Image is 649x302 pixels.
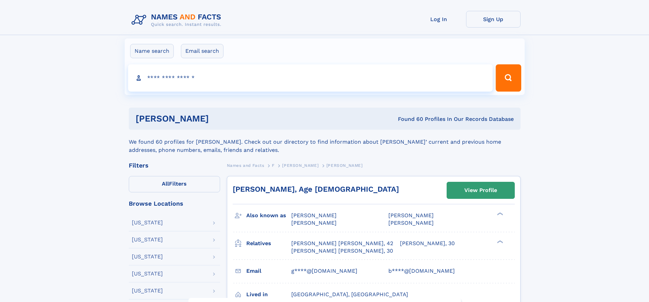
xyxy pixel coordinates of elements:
[466,11,521,28] a: Sign Up
[303,115,514,123] div: Found 60 Profiles In Our Records Database
[246,289,291,300] h3: Lived in
[272,161,275,170] a: F
[291,220,337,226] span: [PERSON_NAME]
[291,291,408,298] span: [GEOGRAPHIC_DATA], [GEOGRAPHIC_DATA]
[246,210,291,221] h3: Also known as
[282,161,319,170] a: [PERSON_NAME]
[233,185,399,193] a: [PERSON_NAME], Age [DEMOGRAPHIC_DATA]
[464,182,497,198] div: View Profile
[129,201,220,207] div: Browse Locations
[132,254,163,259] div: [US_STATE]
[400,240,455,247] a: [PERSON_NAME], 30
[130,44,174,58] label: Name search
[128,64,493,92] input: search input
[495,239,504,244] div: ❯
[132,237,163,242] div: [US_STATE]
[388,212,434,219] span: [PERSON_NAME]
[496,64,521,92] button: Search Button
[291,240,393,247] a: [PERSON_NAME] [PERSON_NAME], 42
[388,220,434,226] span: [PERSON_NAME]
[136,114,304,123] h1: [PERSON_NAME]
[227,161,264,170] a: Names and Facts
[246,238,291,249] h3: Relatives
[246,265,291,277] h3: Email
[129,162,220,169] div: Filters
[129,176,220,192] label: Filters
[282,163,319,168] span: [PERSON_NAME]
[132,288,163,293] div: [US_STATE]
[412,11,466,28] a: Log In
[162,180,169,187] span: All
[272,163,275,168] span: F
[291,247,393,255] a: [PERSON_NAME] [PERSON_NAME], 30
[326,163,363,168] span: [PERSON_NAME]
[132,220,163,225] div: [US_STATE]
[129,130,521,154] div: We found 60 profiles for [PERSON_NAME]. Check out our directory to find information about [PERSON...
[132,271,163,276] div: [US_STATE]
[181,44,223,58] label: Email search
[291,212,337,219] span: [PERSON_NAME]
[129,11,227,29] img: Logo Names and Facts
[495,212,504,216] div: ❯
[447,182,514,198] a: View Profile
